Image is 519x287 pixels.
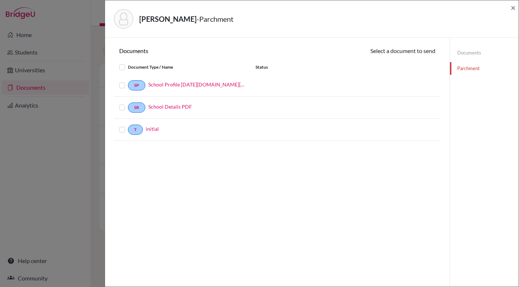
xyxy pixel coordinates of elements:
[148,103,192,110] a: School Details PDF
[450,62,519,75] a: Parchment
[511,3,516,12] button: Close
[450,47,519,59] a: Documents
[114,63,250,72] div: Document Type / Name
[146,125,159,133] a: initial
[511,2,516,13] span: ×
[197,15,233,23] span: - Parchment
[250,63,332,72] div: Status
[148,81,245,88] a: School Profile [DATE][DOMAIN_NAME][DATE]_wide
[114,47,277,54] h6: Documents
[128,102,145,113] a: SR
[128,80,145,90] a: SP
[277,47,441,55] div: Select a document to send
[128,125,143,135] a: T
[139,15,197,23] strong: [PERSON_NAME]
